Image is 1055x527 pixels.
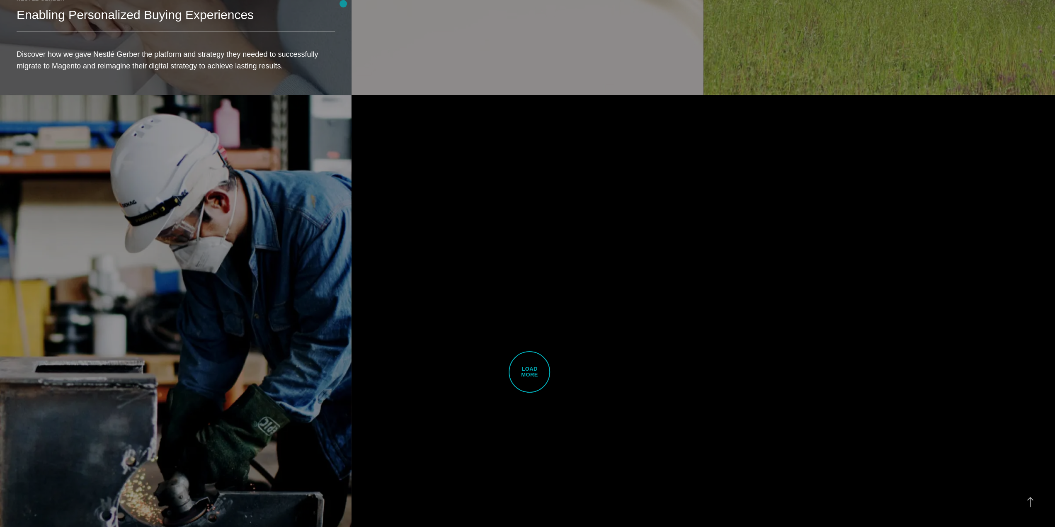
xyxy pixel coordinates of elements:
[1022,494,1038,510] button: Back to Top
[509,351,550,393] span: Load More
[17,7,335,23] h2: Enabling Personalized Buying Experiences
[17,49,335,72] p: Discover how we gave Nestlé Gerber the platform and strategy they needed to successfully migrate ...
